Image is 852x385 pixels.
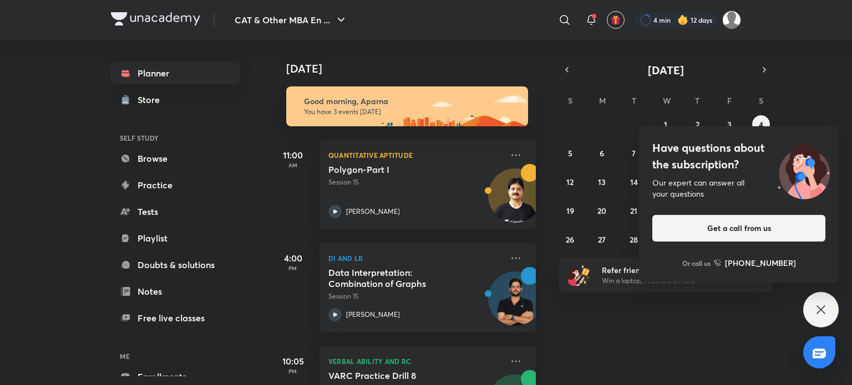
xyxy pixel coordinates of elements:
[561,144,579,162] button: October 5, 2025
[228,9,354,31] button: CAT & Other MBA En ...
[561,173,579,191] button: October 12, 2025
[566,206,574,216] abbr: October 19, 2025
[138,93,166,106] div: Store
[328,148,503,162] p: Quantitative Aptitude
[722,11,741,29] img: Aparna Dubey
[593,144,611,162] button: October 6, 2025
[652,177,825,199] div: Our expert can answer all your questions
[593,230,611,248] button: October 27, 2025
[598,234,606,245] abbr: October 27, 2025
[271,148,315,162] h5: 11:00
[759,95,763,106] abbr: Saturday
[727,119,732,130] abbr: October 3, 2025
[271,368,315,374] p: PM
[630,177,638,187] abbr: October 14, 2025
[328,164,466,175] h5: Polygon-Part I
[271,265,315,271] p: PM
[111,12,200,28] a: Company Logo
[677,14,688,25] img: streak
[271,251,315,265] h5: 4:00
[625,144,643,162] button: October 7, 2025
[111,89,240,111] a: Store
[597,206,606,216] abbr: October 20, 2025
[725,257,796,269] h6: [PHONE_NUMBER]
[602,276,738,286] p: Win a laptop, vouchers & more
[759,119,763,130] abbr: October 4, 2025
[568,148,572,158] abbr: October 5, 2025
[111,129,240,147] h6: SELF STUDY
[727,95,732,106] abbr: Friday
[593,202,611,219] button: October 20, 2025
[328,355,503,368] p: Verbal Ability and RC
[607,11,625,29] button: avatar
[304,96,518,106] h6: Good morning, Aparna
[111,227,240,249] a: Playlist
[111,280,240,302] a: Notes
[561,202,579,219] button: October 19, 2025
[271,162,315,168] p: AM
[632,148,636,158] abbr: October 7, 2025
[111,174,240,196] a: Practice
[625,202,643,219] button: October 21, 2025
[561,230,579,248] button: October 26, 2025
[111,307,240,329] a: Free live classes
[714,257,796,269] a: [PHONE_NUMBER]
[602,264,738,276] h6: Refer friends
[688,115,706,133] button: October 2, 2025
[599,95,606,106] abbr: Monday
[663,95,671,106] abbr: Wednesday
[111,201,240,223] a: Tests
[625,230,643,248] button: October 28, 2025
[598,177,606,187] abbr: October 13, 2025
[630,234,638,245] abbr: October 28, 2025
[625,173,643,191] button: October 14, 2025
[328,267,466,289] h5: Data Interpretation: Combination of Graphs
[111,254,240,276] a: Doubts & solutions
[489,278,542,331] img: Avatar
[657,115,674,133] button: October 1, 2025
[566,177,574,187] abbr: October 12, 2025
[611,15,621,25] img: avatar
[346,310,400,320] p: [PERSON_NAME]
[489,174,542,228] img: Avatar
[630,206,637,216] abbr: October 21, 2025
[111,62,240,84] a: Planner
[346,207,400,217] p: [PERSON_NAME]
[575,62,757,78] button: [DATE]
[271,355,315,368] h5: 10:05
[696,119,699,130] abbr: October 2, 2025
[568,264,590,286] img: referral
[286,62,547,75] h4: [DATE]
[593,173,611,191] button: October 13, 2025
[652,215,825,242] button: Get a call from us
[752,115,770,133] button: October 4, 2025
[652,140,825,173] h4: Have questions about the subscription?
[328,291,503,301] p: Session 15
[304,107,518,116] p: You have 3 events [DATE]
[566,234,574,245] abbr: October 26, 2025
[111,12,200,25] img: Company Logo
[286,86,528,126] img: morning
[600,148,604,158] abbr: October 6, 2025
[721,115,738,133] button: October 3, 2025
[328,177,503,187] p: Session 15
[632,95,636,106] abbr: Tuesday
[328,370,466,381] h5: VARC Practice Drill 8
[111,147,240,170] a: Browse
[769,140,839,199] img: ttu_illustration_new.svg
[568,95,572,106] abbr: Sunday
[664,119,667,130] abbr: October 1, 2025
[695,95,699,106] abbr: Thursday
[328,251,503,265] p: DI and LR
[111,347,240,366] h6: ME
[682,258,711,268] p: Or call us
[648,63,684,78] span: [DATE]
